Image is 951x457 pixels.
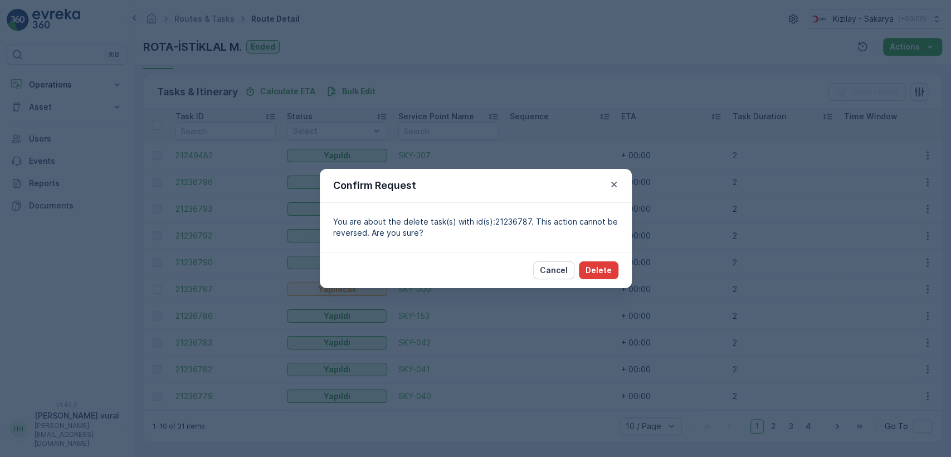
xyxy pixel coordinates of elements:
[579,261,618,279] button: Delete
[586,265,612,276] p: Delete
[333,216,618,239] p: You are about the delete task(s) with id(s):21236787. This action cannot be reversed. Are you sure?
[333,178,416,193] p: Confirm Request
[540,265,568,276] p: Cancel
[533,261,574,279] button: Cancel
